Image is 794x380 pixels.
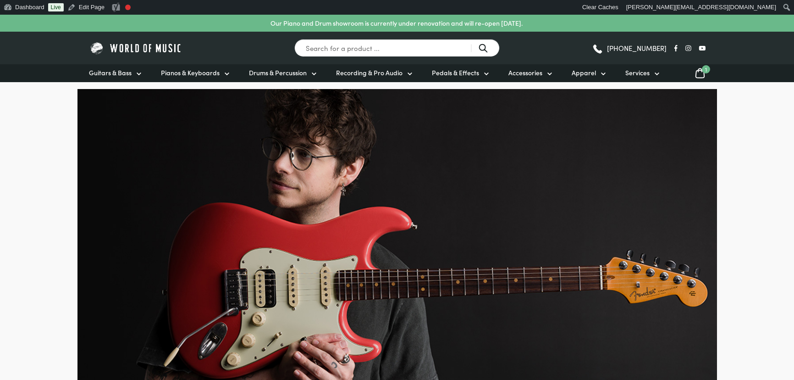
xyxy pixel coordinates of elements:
[336,68,403,78] span: Recording & Pro Audio
[607,45,667,51] span: [PHONE_NUMBER]
[661,279,794,380] iframe: Chat with our support team
[89,68,132,78] span: Guitars & Bass
[270,18,523,28] p: Our Piano and Drum showroom is currently under renovation and will re-open [DATE].
[592,41,667,55] a: [PHONE_NUMBER]
[702,65,710,73] span: 1
[125,5,131,10] div: Needs improvement
[572,68,596,78] span: Apparel
[294,39,500,57] input: Search for a product ...
[48,3,64,11] a: Live
[161,68,220,78] span: Pianos & Keyboards
[249,68,307,78] span: Drums & Percussion
[89,41,183,55] img: World of Music
[432,68,479,78] span: Pedals & Effects
[508,68,542,78] span: Accessories
[625,68,650,78] span: Services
